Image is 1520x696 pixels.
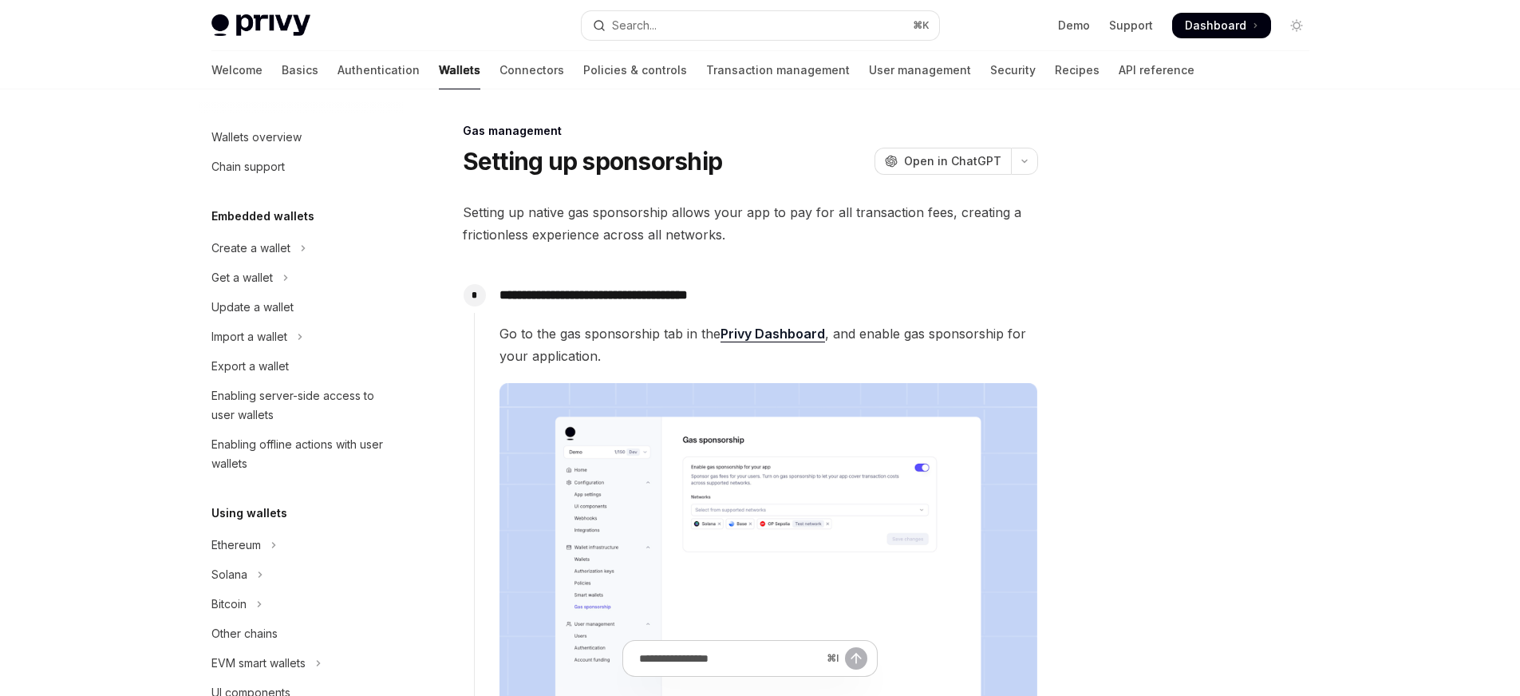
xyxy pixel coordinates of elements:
[199,352,403,381] a: Export a wallet
[439,51,480,89] a: Wallets
[338,51,420,89] a: Authentication
[211,357,289,376] div: Export a wallet
[199,619,403,648] a: Other chains
[583,51,687,89] a: Policies & controls
[1185,18,1246,34] span: Dashboard
[199,531,403,560] button: Toggle Ethereum section
[499,51,564,89] a: Connectors
[874,148,1011,175] button: Open in ChatGPT
[904,153,1001,169] span: Open in ChatGPT
[282,51,318,89] a: Basics
[1109,18,1153,34] a: Support
[913,19,930,32] span: ⌘ K
[211,207,314,226] h5: Embedded wallets
[582,11,939,40] button: Open search
[1058,18,1090,34] a: Demo
[463,201,1038,246] span: Setting up native gas sponsorship allows your app to pay for all transaction fees, creating a fri...
[199,123,403,152] a: Wallets overview
[199,430,403,478] a: Enabling offline actions with user wallets
[1172,13,1271,38] a: Dashboard
[990,51,1036,89] a: Security
[211,327,287,346] div: Import a wallet
[211,157,285,176] div: Chain support
[612,16,657,35] div: Search...
[706,51,850,89] a: Transaction management
[463,123,1038,139] div: Gas management
[199,649,403,678] button: Toggle EVM smart wallets section
[211,504,287,523] h5: Using wallets
[211,298,294,317] div: Update a wallet
[211,624,278,643] div: Other chains
[199,590,403,619] button: Toggle Bitcoin section
[721,326,825,342] a: Privy Dashboard
[211,435,393,473] div: Enabling offline actions with user wallets
[211,268,273,287] div: Get a wallet
[199,293,403,322] a: Update a wallet
[199,152,403,181] a: Chain support
[211,239,290,258] div: Create a wallet
[199,382,403,429] a: Enabling server-side access to user wallets
[211,565,247,584] div: Solana
[211,14,310,37] img: light logo
[211,536,261,555] div: Ethereum
[463,147,723,176] h1: Setting up sponsorship
[211,128,302,147] div: Wallets overview
[199,234,403,263] button: Toggle Create a wallet section
[199,560,403,589] button: Toggle Solana section
[1119,51,1194,89] a: API reference
[639,641,820,676] input: Ask a question...
[211,386,393,425] div: Enabling server-side access to user wallets
[211,595,247,614] div: Bitcoin
[869,51,971,89] a: User management
[1284,13,1309,38] button: Toggle dark mode
[211,654,306,673] div: EVM smart wallets
[499,322,1037,367] span: Go to the gas sponsorship tab in the , and enable gas sponsorship for your application.
[199,322,403,351] button: Toggle Import a wallet section
[199,263,403,292] button: Toggle Get a wallet section
[845,647,867,670] button: Send message
[1055,51,1100,89] a: Recipes
[211,51,263,89] a: Welcome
